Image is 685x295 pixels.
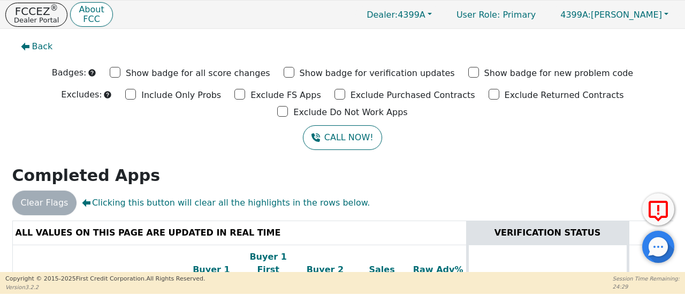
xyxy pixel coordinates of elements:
[126,67,270,80] p: Show badge for all score changes
[61,88,102,101] p: Excludes:
[82,196,370,209] span: Clicking this button will clear all the highlights in the rows below.
[367,10,425,20] span: 4399A
[14,6,59,17] p: FCCEZ
[642,193,674,225] button: Report Error to FCC
[5,3,67,27] button: FCCEZ®Dealer Portal
[5,275,205,284] p: Copyright © 2015- 2025 First Credit Corporation.
[303,125,382,150] button: CALL NOW!
[293,106,407,119] p: Exclude Do Not Work Apps
[242,251,294,289] div: Buyer 1 First Name
[367,10,398,20] span: Dealer:
[560,10,591,20] span: 4399A:
[79,15,104,24] p: FCC
[14,17,59,24] p: Dealer Portal
[186,263,237,289] div: Buyer 1 Last Name
[5,283,205,291] p: Version 3.2.2
[50,3,58,13] sup: ®
[300,67,455,80] p: Show badge for verification updates
[355,6,443,23] button: Dealer:4399A
[12,34,62,59] button: Back
[79,5,104,14] p: About
[446,4,546,25] p: Primary
[146,275,205,282] span: All Rights Reserved.
[141,89,221,102] p: Include Only Probs
[560,10,662,20] span: [PERSON_NAME]
[32,40,53,53] span: Back
[505,89,624,102] p: Exclude Returned Contracts
[351,89,475,102] p: Exclude Purchased Contracts
[52,66,87,79] p: Badges:
[12,166,161,185] strong: Completed Apps
[299,263,351,289] div: Buyer 2 Last Name
[549,6,680,23] button: 4399A:[PERSON_NAME]
[16,226,463,239] div: ALL VALUES ON THIS PAGE ARE UPDATED IN REAL TIME
[413,264,463,275] span: Raw Adv%
[613,275,680,283] p: Session Time Remaining:
[484,67,634,80] p: Show badge for new problem code
[70,2,112,27] button: AboutFCC
[250,89,321,102] p: Exclude FS Apps
[471,226,624,239] div: VERIFICATION STATUS
[446,4,546,25] a: User Role: Primary
[613,283,680,291] p: 24:29
[360,264,396,288] span: Sales Person
[456,10,500,20] span: User Role :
